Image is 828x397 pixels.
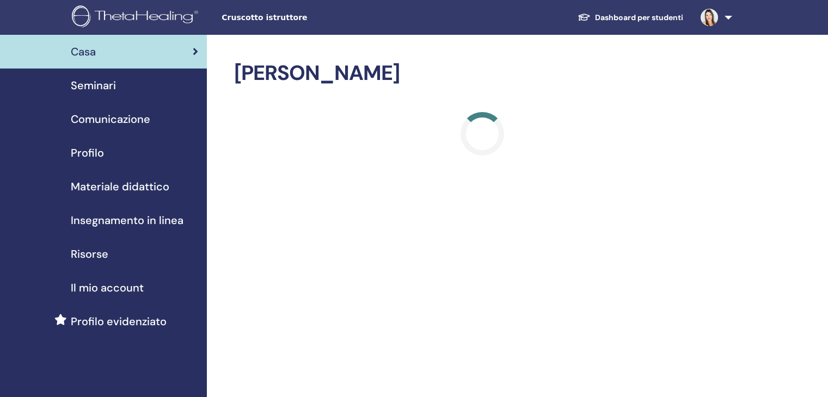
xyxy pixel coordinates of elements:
span: Cruscotto istruttore [222,12,385,23]
span: Insegnamento in linea [71,212,183,228]
span: Profilo evidenziato [71,313,167,330]
span: Seminari [71,77,116,94]
img: logo.png [72,5,202,30]
span: Casa [71,44,96,60]
img: graduation-cap-white.svg [578,13,591,22]
span: Risorse [71,246,108,262]
span: Il mio account [71,280,144,296]
span: Profilo [71,145,104,161]
span: Comunicazione [71,111,150,127]
h2: [PERSON_NAME] [234,61,730,86]
a: Dashboard per studenti [569,8,692,28]
img: default.jpg [701,9,718,26]
span: Materiale didattico [71,178,169,195]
